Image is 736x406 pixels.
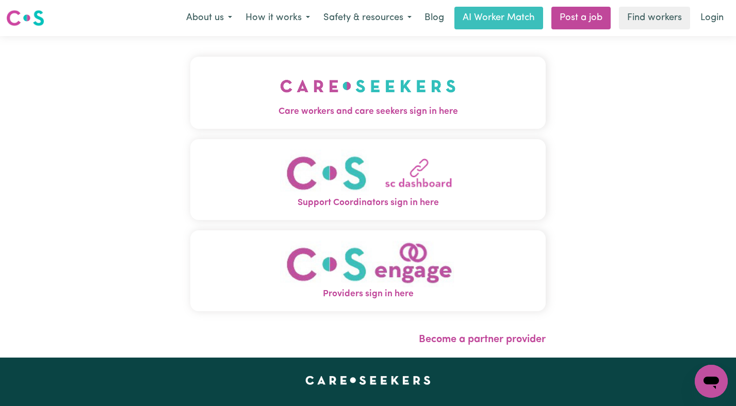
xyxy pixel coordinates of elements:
[190,287,546,301] span: Providers sign in here
[317,7,418,29] button: Safety & resources
[6,6,44,30] a: Careseekers logo
[695,365,728,398] iframe: Button to launch messaging window
[305,376,431,384] a: Careseekers home page
[551,7,611,29] a: Post a job
[190,57,546,129] button: Care workers and care seekers sign in here
[6,9,44,27] img: Careseekers logo
[179,7,239,29] button: About us
[190,230,546,311] button: Providers sign in here
[619,7,690,29] a: Find workers
[190,105,546,119] span: Care workers and care seekers sign in here
[419,334,546,345] a: Become a partner provider
[190,196,546,210] span: Support Coordinators sign in here
[418,7,450,29] a: Blog
[694,7,730,29] a: Login
[190,139,546,220] button: Support Coordinators sign in here
[454,7,543,29] a: AI Worker Match
[239,7,317,29] button: How it works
